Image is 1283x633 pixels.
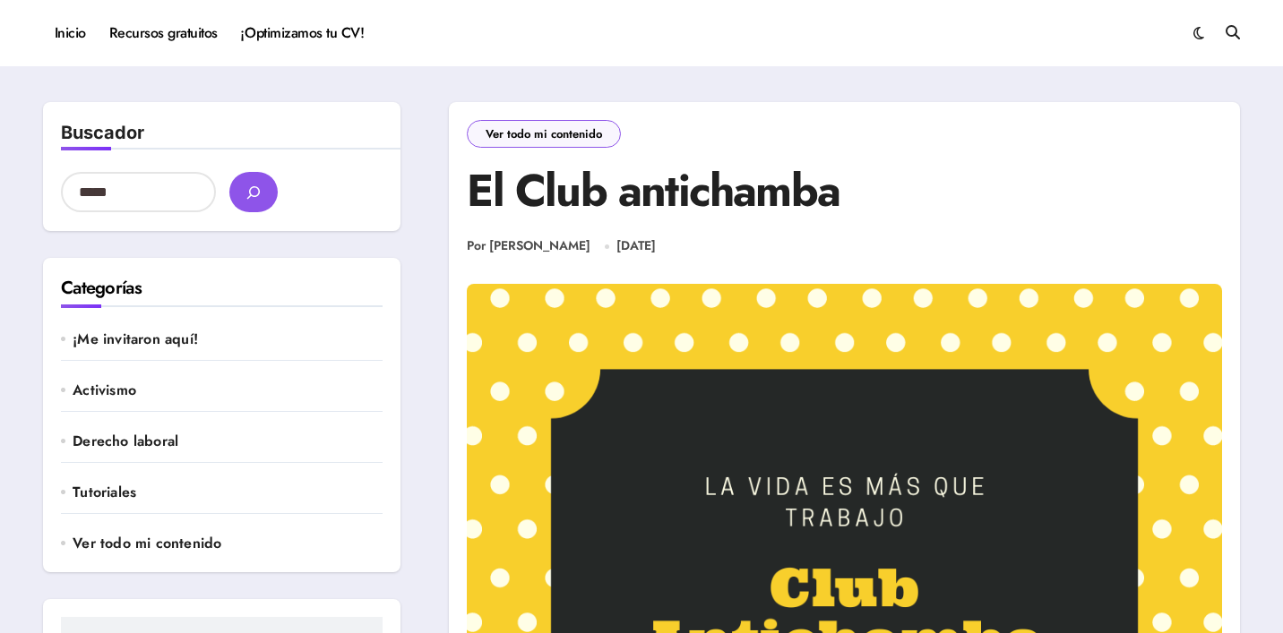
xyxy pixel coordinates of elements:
[61,276,383,301] h2: Categorías
[229,9,375,57] a: ¡Optimizamos tu CV!
[98,9,229,57] a: Recursos gratuitos
[467,161,1222,219] h1: El Club antichamba
[73,329,383,349] a: ¡Me invitaron aquí!
[61,122,144,143] label: Buscador
[616,237,656,255] a: [DATE]
[73,381,383,400] a: Activismo
[467,120,621,148] a: Ver todo mi contenido
[467,237,590,255] a: Por [PERSON_NAME]
[43,9,98,57] a: Inicio
[73,432,383,451] a: Derecho laboral
[73,483,383,502] a: Tutoriales
[616,236,656,254] time: [DATE]
[73,534,383,553] a: Ver todo mi contenido
[229,172,278,212] button: buscar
